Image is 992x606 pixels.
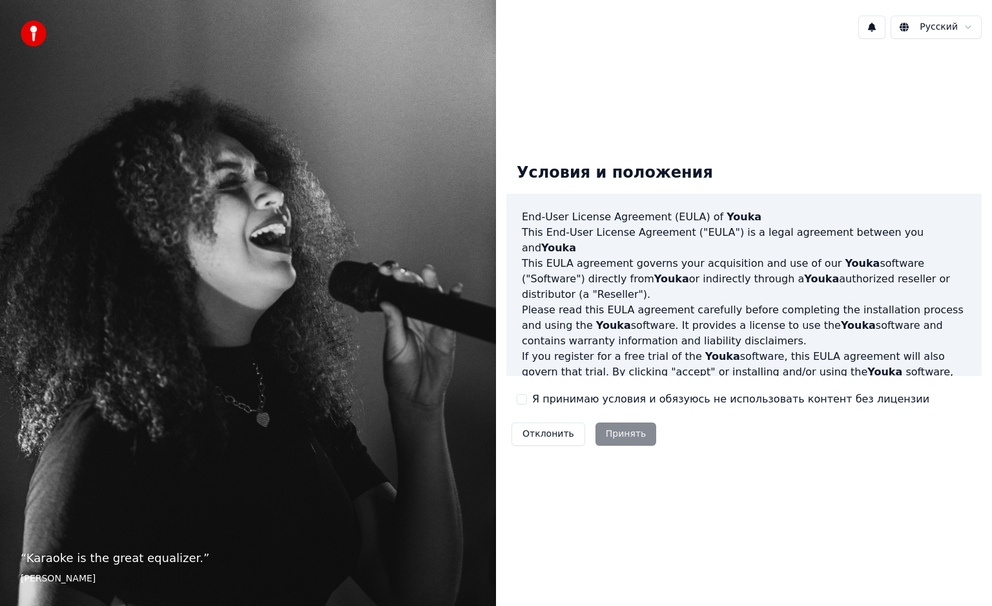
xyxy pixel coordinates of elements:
span: Youka [541,242,576,254]
p: Please read this EULA agreement carefully before completing the installation process and using th... [522,302,966,349]
p: “ Karaoke is the great equalizer. ” [21,549,475,567]
div: Условия и положения [506,152,723,194]
button: Отклонить [512,423,585,446]
span: Youka [841,319,876,331]
span: Youka [596,319,631,331]
p: This End-User License Agreement ("EULA") is a legal agreement between you and [522,225,966,256]
span: Youka [804,273,839,285]
img: youka [21,21,46,47]
span: Youka [654,273,689,285]
p: If you register for a free trial of the software, this EULA agreement will also govern that trial... [522,349,966,411]
h3: End-User License Agreement (EULA) of [522,209,966,225]
span: Youka [705,350,740,362]
p: This EULA agreement governs your acquisition and use of our software ("Software") directly from o... [522,256,966,302]
span: Youka [867,366,902,378]
span: Youka [845,257,880,269]
label: Я принимаю условия и обязуюсь не использовать контент без лицензии [532,392,929,407]
footer: [PERSON_NAME] [21,572,475,585]
span: Youka [727,211,761,223]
